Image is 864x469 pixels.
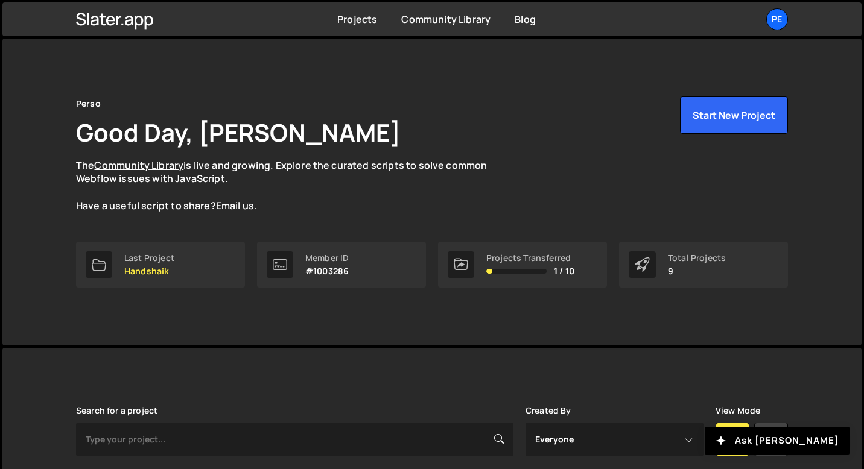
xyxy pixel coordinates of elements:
div: Member ID [305,253,349,263]
a: Email us [216,199,254,212]
input: Type your project... [76,423,513,456]
p: The is live and growing. Explore the curated scripts to solve common Webflow issues with JavaScri... [76,159,510,213]
a: Community Library [401,13,491,26]
label: View Mode [716,406,760,415]
a: Blog [515,13,536,26]
span: 1 / 10 [554,266,574,276]
div: Last Project [124,253,174,263]
a: Last Project Handshaik [76,242,245,288]
a: Community Library [94,159,183,172]
p: #1003286 [305,266,349,276]
a: Projects [337,13,377,26]
button: Ask [PERSON_NAME] [705,427,850,455]
button: Start New Project [680,96,788,134]
div: Total Projects [668,253,726,263]
label: Search for a project [76,406,157,415]
div: Projects Transferred [486,253,574,263]
label: Created By [526,406,571,415]
p: Handshaik [124,266,174,276]
a: Pe [766,8,788,30]
div: Perso [76,96,101,111]
h1: Good Day, [PERSON_NAME] [76,116,401,149]
p: 9 [668,266,726,276]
